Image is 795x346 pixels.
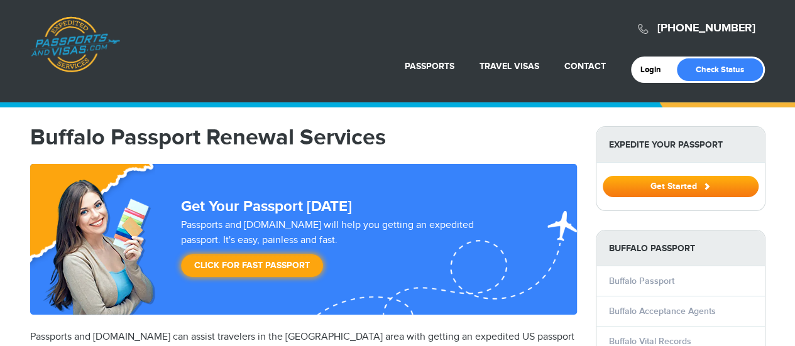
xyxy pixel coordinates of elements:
[609,276,674,286] a: Buffalo Passport
[596,127,765,163] strong: Expedite Your Passport
[603,181,759,191] a: Get Started
[609,306,716,316] a: Buffalo Acceptance Agents
[480,61,539,72] a: Travel Visas
[181,254,323,277] a: Click for Fast Passport
[603,176,759,197] button: Get Started
[657,21,755,35] a: [PHONE_NUMBER]
[677,58,763,81] a: Check Status
[640,65,670,75] a: Login
[181,197,352,215] strong: Get Your Passport [DATE]
[405,61,454,72] a: Passports
[564,61,606,72] a: Contact
[31,16,120,73] a: Passports & [DOMAIN_NAME]
[596,230,765,266] strong: Buffalo Passport
[30,126,577,149] h1: Buffalo Passport Renewal Services
[176,218,519,283] div: Passports and [DOMAIN_NAME] will help you getting an expedited passport. It's easy, painless and ...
